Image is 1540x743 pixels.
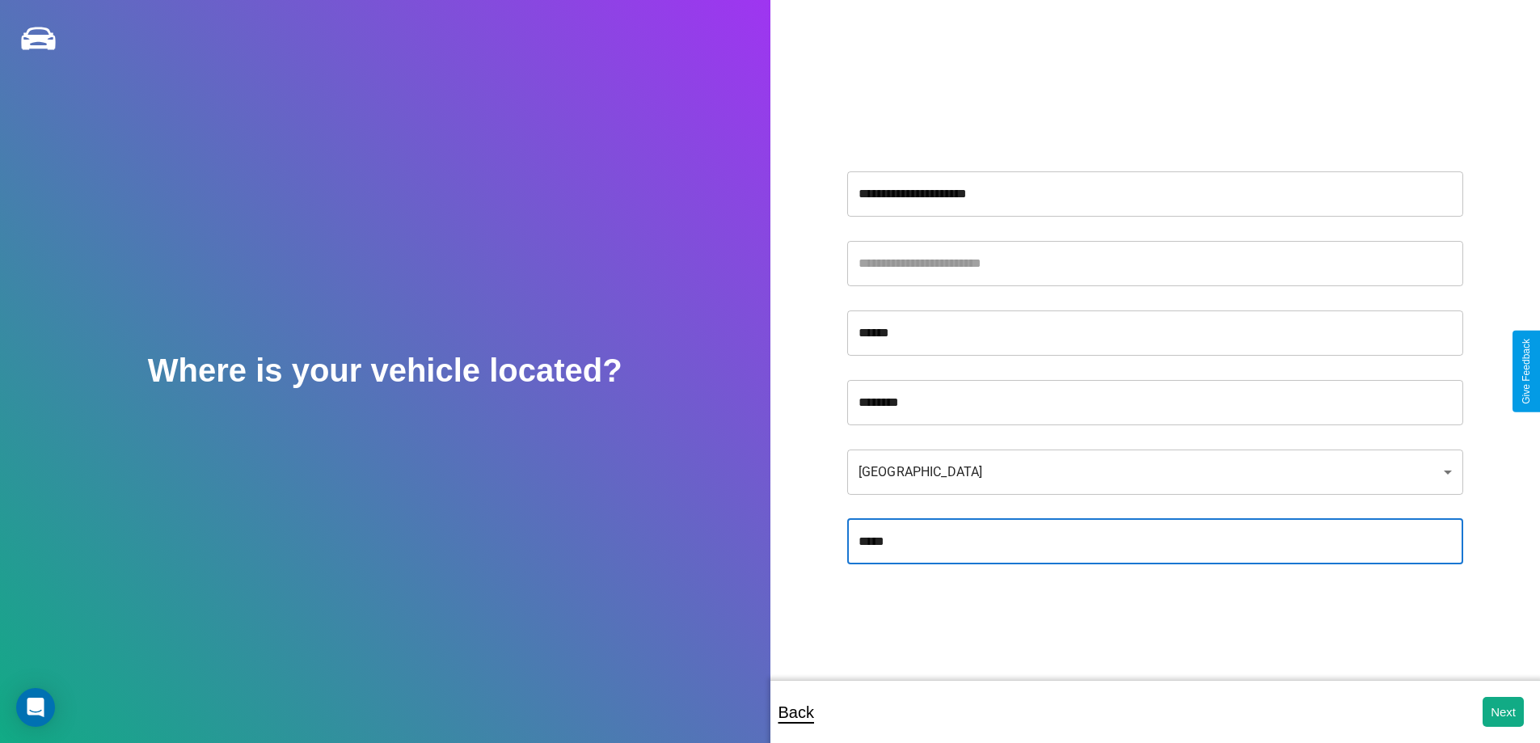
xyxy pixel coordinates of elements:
[778,698,814,727] p: Back
[16,688,55,727] div: Open Intercom Messenger
[148,353,622,389] h2: Where is your vehicle located?
[1521,339,1532,404] div: Give Feedback
[847,450,1463,495] div: [GEOGRAPHIC_DATA]
[1483,697,1524,727] button: Next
